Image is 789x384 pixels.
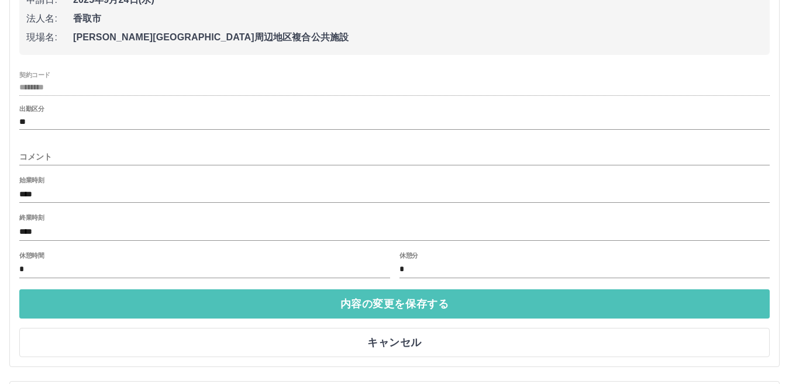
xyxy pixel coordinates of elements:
[19,213,44,222] label: 終業時刻
[19,176,44,185] label: 始業時刻
[73,30,763,44] span: [PERSON_NAME][GEOGRAPHIC_DATA]周辺地区複合公共施設
[19,105,44,113] label: 出勤区分
[399,251,418,260] label: 休憩分
[19,289,770,319] button: 内容の変更を保存する
[73,12,763,26] span: 香取市
[19,70,50,79] label: 契約コード
[19,328,770,357] button: キャンセル
[26,12,73,26] span: 法人名:
[19,251,44,260] label: 休憩時間
[26,30,73,44] span: 現場名:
